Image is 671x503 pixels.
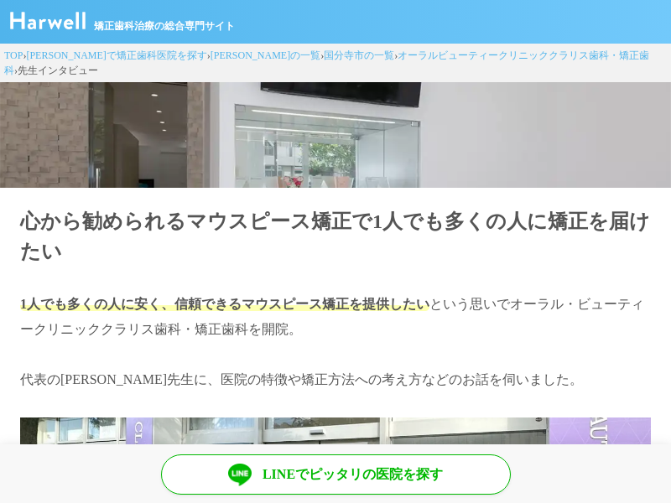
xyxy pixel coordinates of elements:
[94,18,235,34] span: 矯正歯科治療の総合専門サイト
[10,18,86,32] a: ハーウェル
[26,49,206,61] a: [PERSON_NAME]で矯正歯科医院を探す
[161,454,511,495] a: LINEでピッタリの医院を探す
[4,49,23,61] a: TOP
[20,297,429,311] span: 1人でも多くの人に安く、信頼できるマウスピース矯正を提供したい
[20,206,651,267] h1: 心から勧められるマウスピース矯正で1人でも多くの人に矯正を届けたい
[20,292,651,392] p: という思いでオーラル・ビューティークリニッククラリス歯科・矯正歯科を開院。 代表の[PERSON_NAME]先生に、医院の特徴や矯正方法への考え方などのお話を伺いました。
[211,49,320,61] a: [PERSON_NAME]の一覧
[324,49,394,61] a: 国分寺市の一覧
[10,12,86,29] img: ハーウェル
[18,65,98,76] span: 先生インタビュー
